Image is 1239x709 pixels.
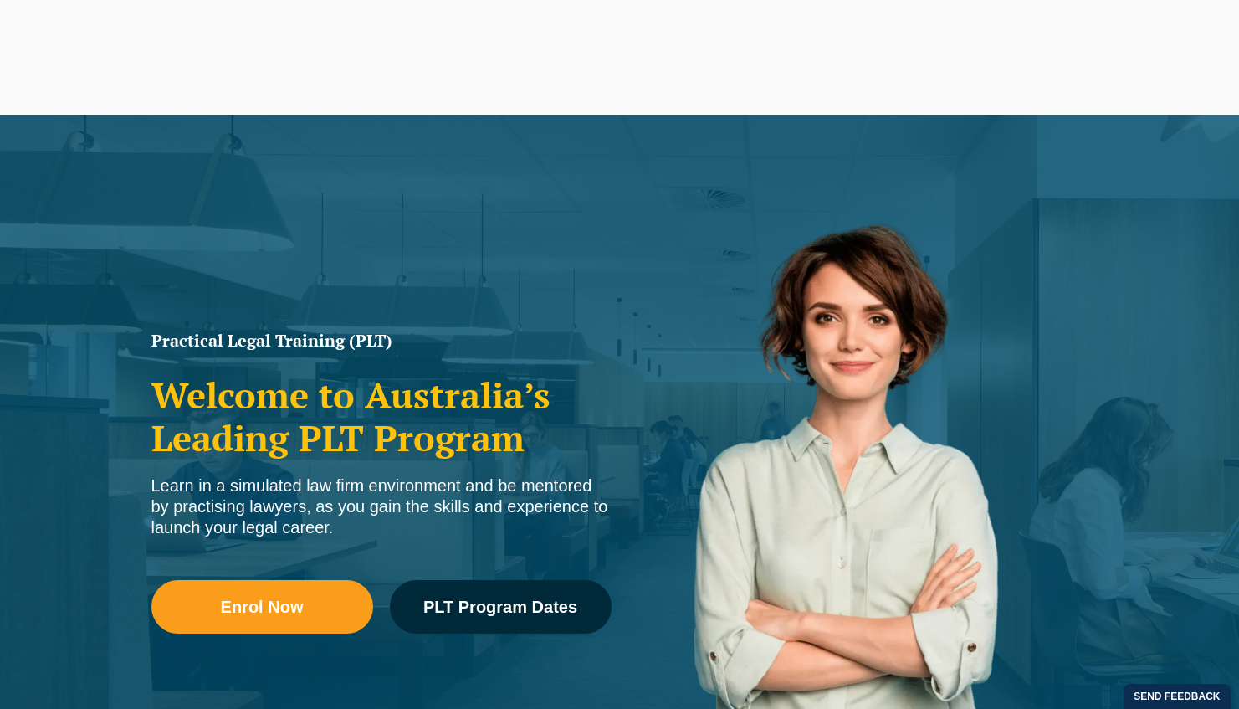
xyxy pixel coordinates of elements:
span: Enrol Now [221,599,304,615]
a: Enrol Now [151,580,373,634]
a: PLT Program Dates [390,580,612,634]
h1: Practical Legal Training (PLT) [151,332,612,349]
span: PLT Program Dates [423,599,577,615]
div: Learn in a simulated law firm environment and be mentored by practising lawyers, as you gain the ... [151,475,612,538]
h2: Welcome to Australia’s Leading PLT Program [151,374,612,459]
